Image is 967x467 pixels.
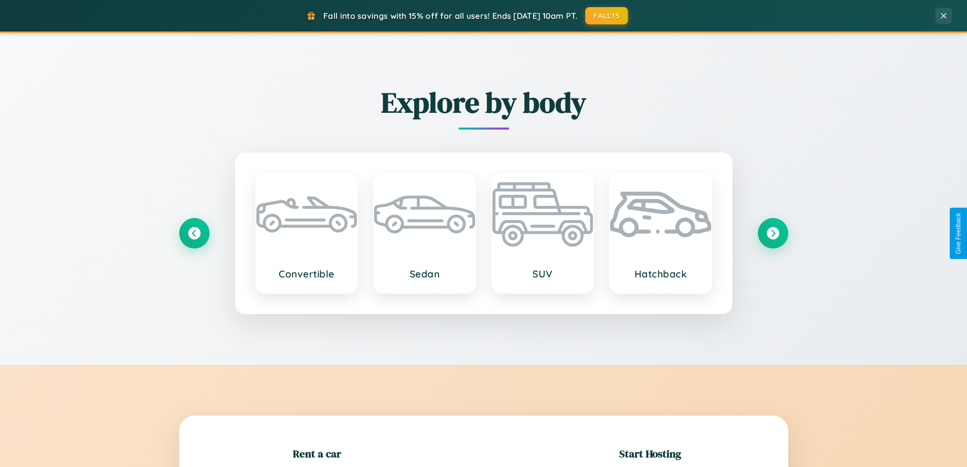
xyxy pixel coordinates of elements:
[955,213,962,254] div: Give Feedback
[323,11,578,21] span: Fall into savings with 15% off for all users! Ends [DATE] 10am PT.
[585,7,628,24] button: FALL15
[620,268,701,280] h3: Hatchback
[503,268,583,280] h3: SUV
[179,83,788,122] h2: Explore by body
[384,268,465,280] h3: Sedan
[266,268,347,280] h3: Convertible
[619,446,681,461] h2: Start Hosting
[293,446,341,461] h2: Rent a car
